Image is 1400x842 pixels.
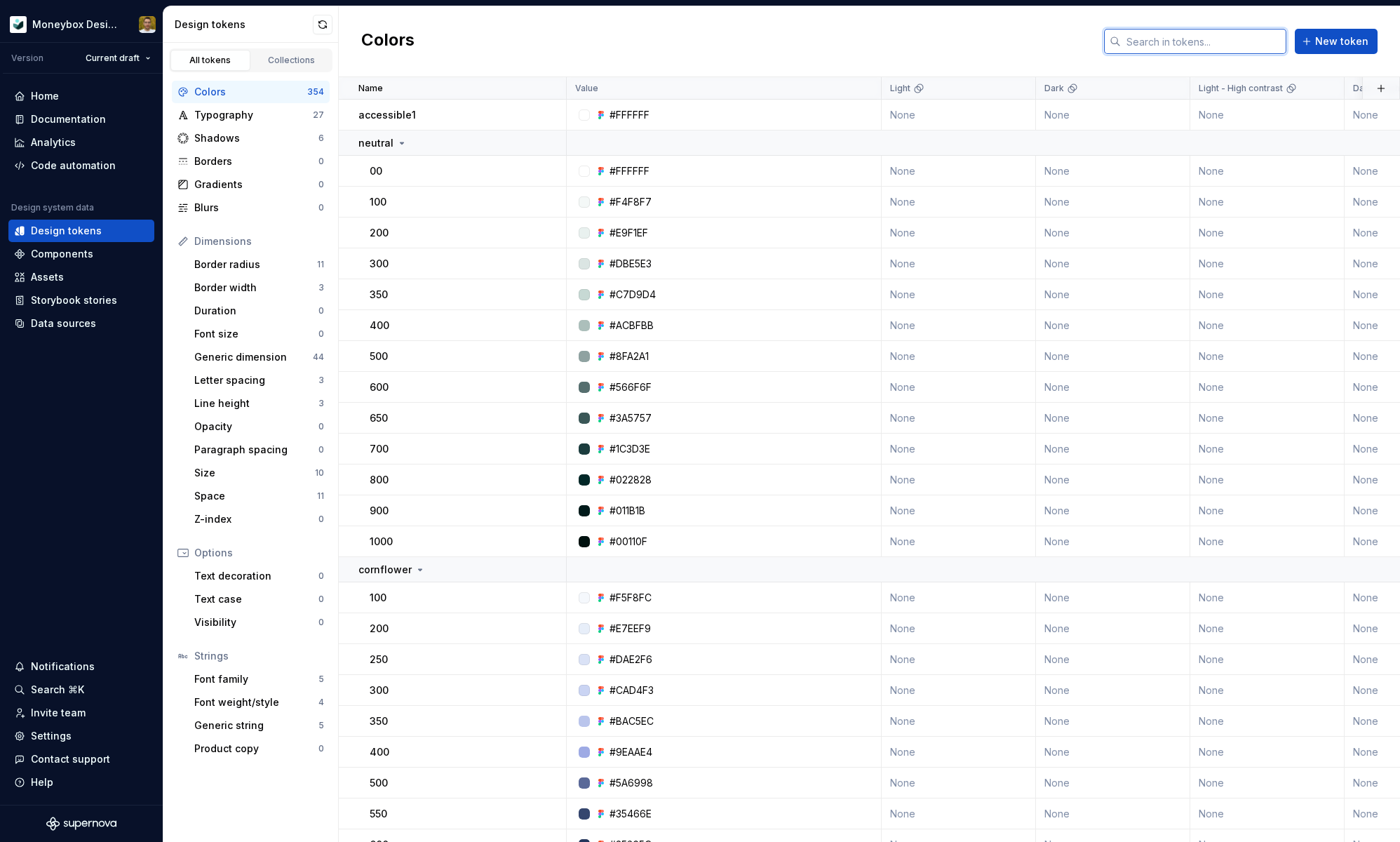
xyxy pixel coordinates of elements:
[610,164,649,178] div: #FFFFFF
[882,100,1036,131] td: None
[31,775,53,789] div: Help
[1036,279,1190,310] td: None
[8,725,154,747] a: Settings
[317,490,324,502] div: 11
[318,674,324,685] div: 5
[610,591,652,605] div: #F5F8FC
[1036,675,1190,706] td: None
[194,304,318,318] div: Duration
[1190,100,1345,131] td: None
[1036,737,1190,768] td: None
[194,719,318,733] div: Generic string
[1190,372,1345,403] td: None
[194,234,324,248] div: Dimensions
[172,127,330,149] a: Shadows6
[189,253,330,276] a: Border radius11
[370,653,388,667] p: 250
[1190,279,1345,310] td: None
[882,644,1036,675] td: None
[31,752,110,766] div: Contact support
[31,112,106,126] div: Documentation
[194,85,307,99] div: Colors
[8,131,154,154] a: Analytics
[189,346,330,368] a: Generic dimension44
[189,485,330,507] a: Space11
[31,224,102,238] div: Design tokens
[194,443,318,457] div: Paragraph spacing
[11,202,94,213] div: Design system data
[31,135,76,149] div: Analytics
[1190,798,1345,829] td: None
[1044,83,1064,94] p: Dark
[1190,706,1345,737] td: None
[1036,526,1190,557] td: None
[610,504,645,518] div: #011B1B
[882,187,1036,218] td: None
[1036,798,1190,829] td: None
[1190,310,1345,341] td: None
[46,817,116,831] svg: Supernova Logo
[370,349,388,363] p: 500
[31,270,64,284] div: Assets
[313,109,324,121] div: 27
[194,695,318,709] div: Font weight/style
[189,276,330,299] a: Border width3
[194,672,318,686] div: Font family
[1036,465,1190,495] td: None
[194,592,318,606] div: Text case
[189,462,330,484] a: Size10
[189,714,330,737] a: Generic string5
[318,305,324,316] div: 0
[610,807,652,821] div: #35466E
[610,622,651,636] div: #E7EEF9
[370,591,386,605] p: 100
[1036,582,1190,613] td: None
[194,373,318,387] div: Letter spacing
[370,195,386,209] p: 100
[31,247,93,261] div: Components
[882,495,1036,526] td: None
[194,546,324,560] div: Options
[1036,434,1190,465] td: None
[318,398,324,409] div: 3
[8,243,154,265] a: Components
[370,380,389,394] p: 600
[370,807,387,821] p: 550
[194,178,318,192] div: Gradients
[8,85,154,107] a: Home
[610,411,652,425] div: #3A5757
[318,282,324,293] div: 3
[610,776,653,790] div: #5A6998
[882,434,1036,465] td: None
[610,714,654,728] div: #BAC5EC
[882,613,1036,644] td: None
[610,535,647,549] div: #00110F
[194,466,315,480] div: Size
[172,196,330,219] a: Blurs0
[882,737,1036,768] td: None
[79,48,157,68] button: Current draft
[370,622,389,636] p: 200
[1190,526,1345,557] td: None
[8,655,154,678] button: Notifications
[1190,341,1345,372] td: None
[31,293,117,307] div: Storybook stories
[358,136,393,150] p: neutral
[610,257,652,271] div: #DBE5E3
[8,289,154,312] a: Storybook stories
[8,702,154,724] a: Invite team
[610,653,652,667] div: #DAE2F6
[882,582,1036,613] td: None
[1190,644,1345,675] td: None
[318,156,324,167] div: 0
[31,683,84,697] div: Search ⌘K
[257,55,327,66] div: Collections
[1036,372,1190,403] td: None
[1199,83,1283,94] p: Light - High contrast
[318,697,324,708] div: 4
[882,706,1036,737] td: None
[361,29,415,54] h2: Colors
[31,729,72,743] div: Settings
[194,649,324,663] div: Strings
[370,288,388,302] p: 350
